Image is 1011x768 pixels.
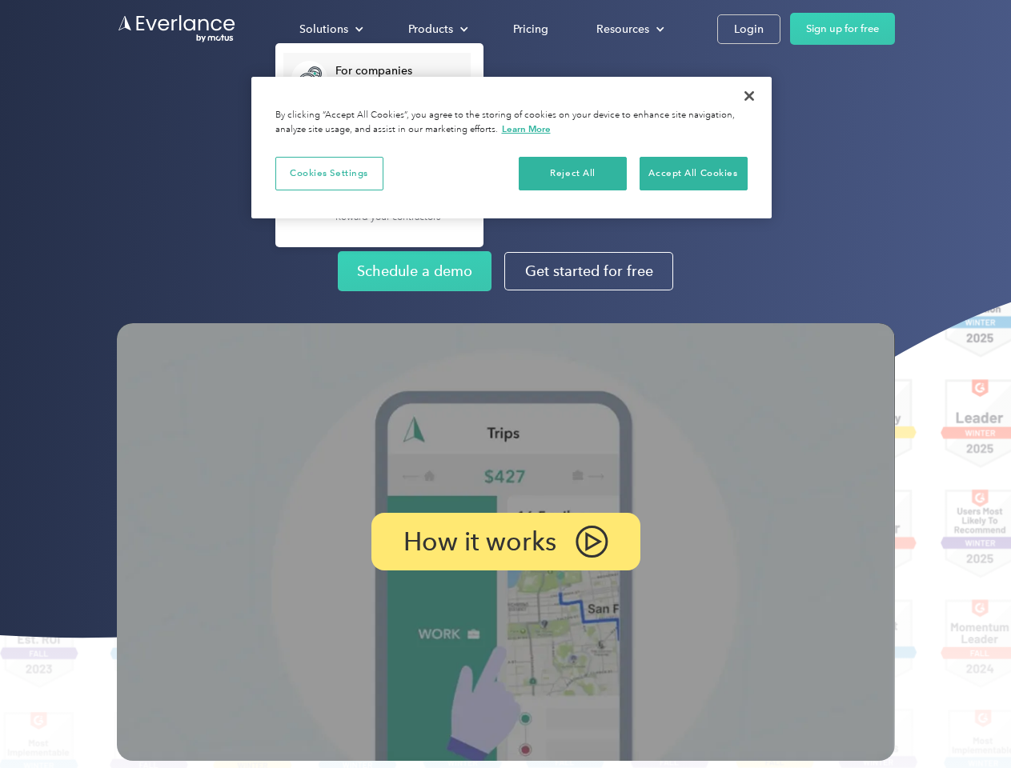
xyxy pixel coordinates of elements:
[251,77,772,218] div: Cookie banner
[117,14,237,44] a: Go to homepage
[283,53,471,105] a: For companiesEasy vehicle reimbursements
[504,252,673,290] a: Get started for free
[275,109,748,137] div: By clicking “Accept All Cookies”, you agree to the storing of cookies on your device to enhance s...
[519,157,627,190] button: Reject All
[717,14,780,44] a: Login
[251,77,772,218] div: Privacy
[790,13,895,45] a: Sign up for free
[299,19,348,39] div: Solutions
[275,157,383,190] button: Cookies Settings
[502,123,551,134] a: More information about your privacy, opens in a new tab
[392,15,481,43] div: Products
[403,532,556,551] p: How it works
[640,157,748,190] button: Accept All Cookies
[732,78,767,114] button: Close
[408,19,453,39] div: Products
[497,15,564,43] a: Pricing
[338,251,491,291] a: Schedule a demo
[275,43,483,247] nav: Solutions
[513,19,548,39] div: Pricing
[335,63,463,79] div: For companies
[596,19,649,39] div: Resources
[118,95,199,129] input: Submit
[580,15,677,43] div: Resources
[734,19,764,39] div: Login
[283,15,376,43] div: Solutions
